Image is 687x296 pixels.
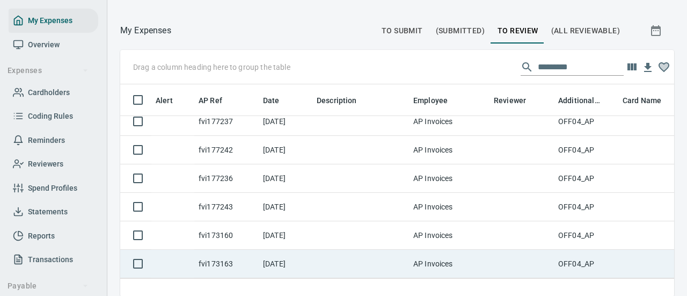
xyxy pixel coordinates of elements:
[409,136,489,164] td: AP Invoices
[436,24,485,38] span: (Submitted)
[28,157,63,171] span: Reviewers
[409,164,489,193] td: AP Invoices
[409,107,489,136] td: AP Invoices
[156,94,173,107] span: Alert
[382,24,423,38] span: To Submit
[259,221,312,250] td: [DATE]
[413,94,448,107] span: Employee
[623,94,661,107] span: Card Name
[640,60,656,76] button: Download Table
[9,9,98,33] a: My Expenses
[259,107,312,136] td: [DATE]
[640,18,674,44] button: Show transactions within a particular date range
[9,33,98,57] a: Overview
[9,81,98,105] a: Cardholders
[28,38,60,52] span: Overview
[558,94,600,107] span: Additional Reviewer
[259,250,312,278] td: [DATE]
[413,94,462,107] span: Employee
[9,176,98,200] a: Spend Profiles
[194,164,259,193] td: fvi177236
[8,279,89,293] span: Payable
[28,14,72,27] span: My Expenses
[656,59,672,75] button: Column choices favorited. Click to reset to default
[28,229,55,243] span: Reports
[409,193,489,221] td: AP Invoices
[409,221,489,250] td: AP Invoices
[199,94,222,107] span: AP Ref
[554,164,618,193] td: OFF04_AP
[263,94,294,107] span: Date
[8,64,89,77] span: Expenses
[9,152,98,176] a: Reviewers
[317,94,371,107] span: Description
[133,62,290,73] p: Drag a column heading here to group the table
[554,250,618,278] td: OFF04_AP
[28,86,70,99] span: Cardholders
[194,193,259,221] td: fvi177243
[194,221,259,250] td: fvi173160
[624,59,640,75] button: Choose columns to display
[554,136,618,164] td: OFF04_AP
[259,136,312,164] td: [DATE]
[263,94,280,107] span: Date
[554,221,618,250] td: OFF04_AP
[494,94,540,107] span: Reviewer
[259,164,312,193] td: [DATE]
[199,94,236,107] span: AP Ref
[9,224,98,248] a: Reports
[494,94,526,107] span: Reviewer
[28,182,77,195] span: Spend Profiles
[120,24,171,37] p: My Expenses
[3,276,93,296] button: Payable
[409,250,489,278] td: AP Invoices
[156,94,187,107] span: Alert
[3,61,93,81] button: Expenses
[317,94,357,107] span: Description
[554,193,618,221] td: OFF04_AP
[28,205,68,219] span: Statements
[194,107,259,136] td: fvi177237
[551,24,620,38] span: (All Reviewable)
[194,250,259,278] td: fvi173163
[28,134,65,147] span: Reminders
[28,253,73,266] span: Transactions
[558,94,614,107] span: Additional Reviewer
[28,110,73,123] span: Coding Rules
[120,24,171,37] nav: breadcrumb
[554,107,618,136] td: OFF04_AP
[9,200,98,224] a: Statements
[9,104,98,128] a: Coding Rules
[623,94,675,107] span: Card Name
[9,128,98,153] a: Reminders
[194,136,259,164] td: fvi177242
[9,248,98,272] a: Transactions
[259,193,312,221] td: [DATE]
[498,24,538,38] span: To Review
